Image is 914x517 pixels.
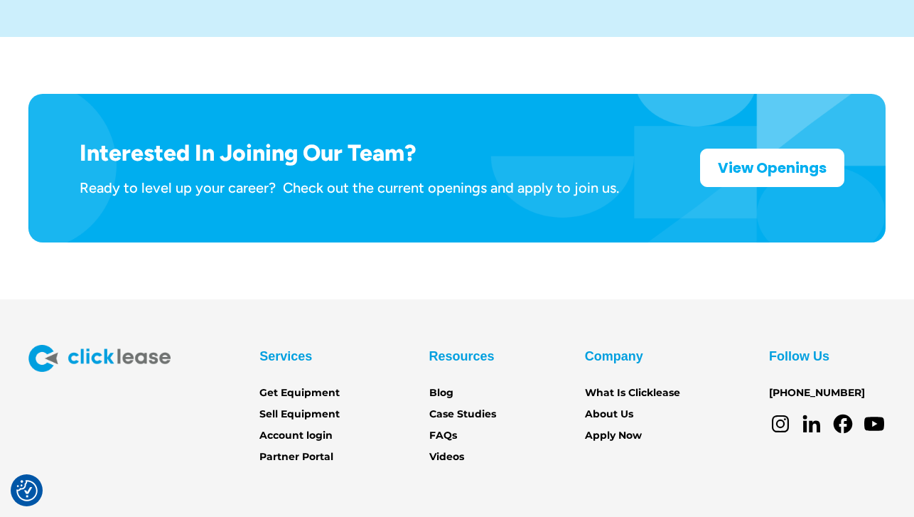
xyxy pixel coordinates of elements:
a: Apply Now [585,428,642,444]
div: Company [585,345,643,368]
a: Blog [429,385,453,401]
a: Sell Equipment [259,407,340,422]
a: Partner Portal [259,449,333,465]
div: Ready to level up your career? Check out the current openings and apply to join us. [80,178,619,197]
div: Resources [429,345,495,368]
img: Clicklease logo [28,345,171,372]
a: FAQs [429,428,457,444]
a: What Is Clicklease [585,385,680,401]
a: View Openings [700,149,844,187]
a: Videos [429,449,464,465]
a: Account login [259,428,333,444]
div: Services [259,345,312,368]
a: Case Studies [429,407,496,422]
strong: View Openings [718,158,827,178]
a: Get Equipment [259,385,340,401]
div: Follow Us [769,345,829,368]
a: [PHONE_NUMBER] [769,385,865,401]
button: Consent Preferences [16,480,38,501]
a: About Us [585,407,633,422]
img: Revisit consent button [16,480,38,501]
h1: Interested In Joining Our Team? [80,139,619,166]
